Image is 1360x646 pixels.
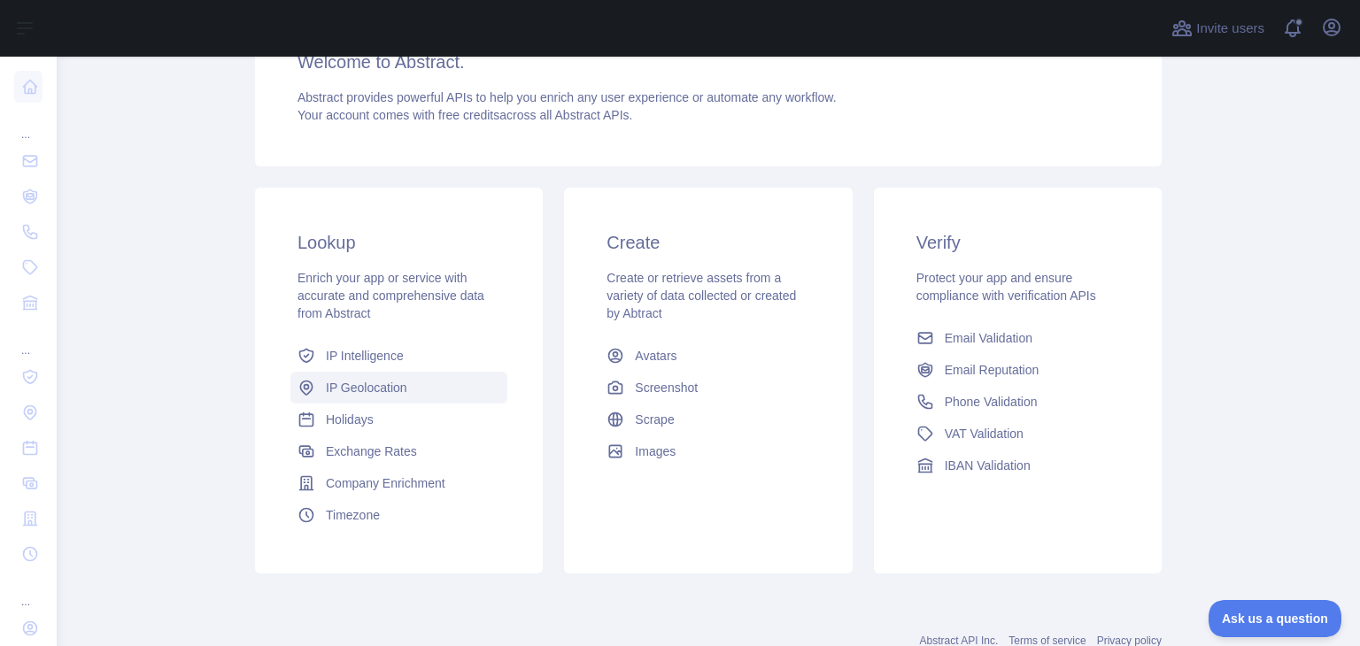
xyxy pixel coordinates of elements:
a: Screenshot [599,372,816,404]
a: Avatars [599,340,816,372]
span: Images [635,442,676,460]
button: Invite users [1168,14,1268,42]
a: IP Geolocation [290,372,507,404]
a: IP Intelligence [290,340,507,372]
a: Email Reputation [909,354,1126,386]
span: Screenshot [635,379,698,396]
span: Enrich your app or service with accurate and comprehensive data from Abstract [297,271,484,320]
span: Protect your app and ensure compliance with verification APIs [916,271,1096,303]
iframe: Toggle Customer Support [1209,600,1342,637]
h3: Create [607,230,809,255]
span: Email Validation [945,329,1032,347]
span: Email Reputation [945,361,1039,379]
span: IP Intelligence [326,347,404,365]
span: Exchange Rates [326,442,417,460]
a: Images [599,435,816,467]
h3: Welcome to Abstract. [297,50,1119,74]
span: Your account comes with across all Abstract APIs. [297,108,632,122]
span: Avatars [635,347,676,365]
span: Company Enrichment [326,474,445,492]
span: Scrape [635,411,674,428]
div: ... [14,573,42,609]
div: ... [14,106,42,142]
h3: Lookup [297,230,500,255]
span: Timezone [326,506,380,524]
span: Invite users [1196,19,1264,39]
a: Scrape [599,404,816,435]
span: IBAN Validation [945,457,1031,474]
span: Create or retrieve assets from a variety of data collected or created by Abtract [607,271,796,320]
span: Phone Validation [945,393,1038,411]
a: Phone Validation [909,386,1126,418]
span: free credits [438,108,499,122]
a: IBAN Validation [909,450,1126,481]
div: ... [14,322,42,358]
span: VAT Validation [945,425,1024,442]
h3: Verify [916,230,1119,255]
span: IP Geolocation [326,379,407,396]
span: Holidays [326,411,374,428]
a: Holidays [290,404,507,435]
a: Email Validation [909,322,1126,354]
a: VAT Validation [909,418,1126,450]
a: Company Enrichment [290,467,507,499]
a: Exchange Rates [290,435,507,467]
span: Abstract provides powerful APIs to help you enrich any user experience or automate any workflow. [297,90,837,104]
a: Timezone [290,499,507,531]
